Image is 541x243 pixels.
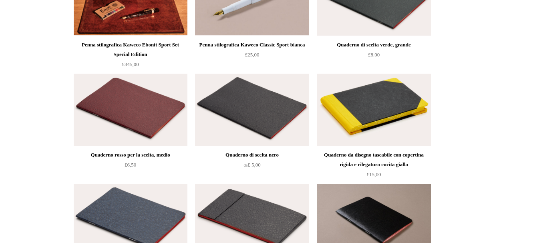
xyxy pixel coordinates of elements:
font: £8.00 [368,52,380,58]
a: Quaderno rosso per la scelta, medio £6,50 [74,150,187,183]
img: Quaderno rosso per la scelta, medio [74,74,187,146]
a: Quaderno di scelta nero Quaderno di scelta nero [195,74,309,146]
img: Quaderno di scelta nero [195,74,309,146]
a: Quaderno da disegno tascabile con copertina rigida e rilegatura cucita gialla Quaderno da disegno... [317,74,430,146]
img: Quaderno da disegno tascabile con copertina rigida e rilegatura cucita gialla [317,74,430,146]
font: £ 5,00 [247,162,261,168]
a: Penna stilografica Kaweco Classic Sport bianca £25,00 [195,40,309,73]
font: da [243,163,247,167]
font: Penna stilografica Kaweco Classic Sport bianca [199,42,305,48]
font: £25,00 [245,52,259,58]
a: Quaderno di scelta verde, grande £8.00 [317,40,430,73]
font: Quaderno di scelta verde, grande [337,42,411,48]
a: Penna stilografica Kaweco Ebonit Sport Set Special Edition £345,00 [74,40,187,73]
font: £15,00 [367,171,381,177]
font: £6,50 [125,162,136,168]
font: Quaderno da disegno tascabile con copertina rigida e rilegatura cucita gialla [324,152,424,167]
font: Quaderno di scelta nero [225,152,279,158]
font: Quaderno rosso per la scelta, medio [91,152,170,158]
a: Quaderno rosso per la scelta, medio Quaderno rosso per la scelta, medio [74,74,187,146]
a: Quaderno da disegno tascabile con copertina rigida e rilegatura cucita gialla £15,00 [317,150,430,183]
a: Quaderno di scelta nero da£ 5,00 [195,150,309,183]
font: £345,00 [122,61,139,67]
font: Penna stilografica Kaweco Ebonit Sport Set Special Edition [82,42,179,57]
